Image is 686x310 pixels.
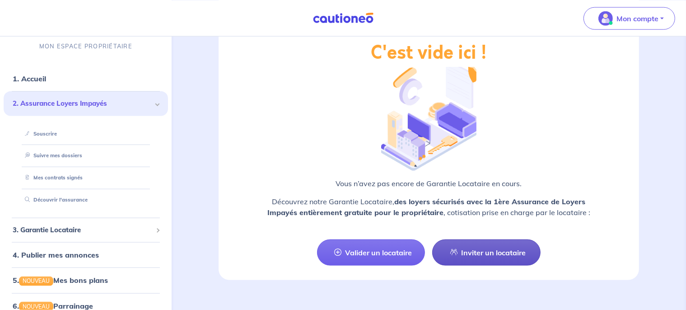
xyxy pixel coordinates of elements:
[14,126,157,141] div: Souscrire
[598,11,613,25] img: illu_account_valid_menu.svg
[13,99,152,109] span: 2. Assurance Loyers Impayés
[240,196,617,217] p: Découvrez notre Garantie Locataire, , cotisation prise en charge par le locataire :
[381,60,476,171] img: illu_empty_gl.png
[583,7,675,29] button: illu_account_valid_menu.svgMon compte
[21,197,88,203] a: Découvrir l'assurance
[14,193,157,207] div: Découvrir l'assurance
[267,197,586,216] strong: des loyers sécurisés avec la 1ère Assurance de Loyers Impayés entièrement gratuite pour le propri...
[21,152,82,159] a: Suivre mes dossiers
[14,148,157,163] div: Suivre mes dossiers
[13,74,46,83] a: 1. Accueil
[432,239,540,265] a: Inviter un locataire
[21,130,57,136] a: Souscrire
[317,239,425,265] a: Valider un locataire
[14,170,157,185] div: Mes contrats signés
[240,178,617,188] p: Vous n’avez pas encore de Garantie Locataire en cours.
[4,271,168,289] div: 5.NOUVEAUMes bons plans
[13,250,99,259] a: 4. Publier mes annonces
[309,12,377,23] img: Cautioneo
[4,91,168,116] div: 2. Assurance Loyers Impayés
[39,42,132,51] p: MON ESPACE PROPRIÉTAIRE
[4,70,168,88] div: 1. Accueil
[616,13,658,23] p: Mon compte
[13,225,152,235] span: 3. Garantie Locataire
[4,221,168,239] div: 3. Garantie Locataire
[21,174,83,181] a: Mes contrats signés
[4,246,168,264] div: 4. Publier mes annonces
[371,42,486,63] h2: C'est vide ici !
[13,276,108,285] a: 5.NOUVEAUMes bons plans
[13,301,93,310] a: 6.NOUVEAUParrainage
